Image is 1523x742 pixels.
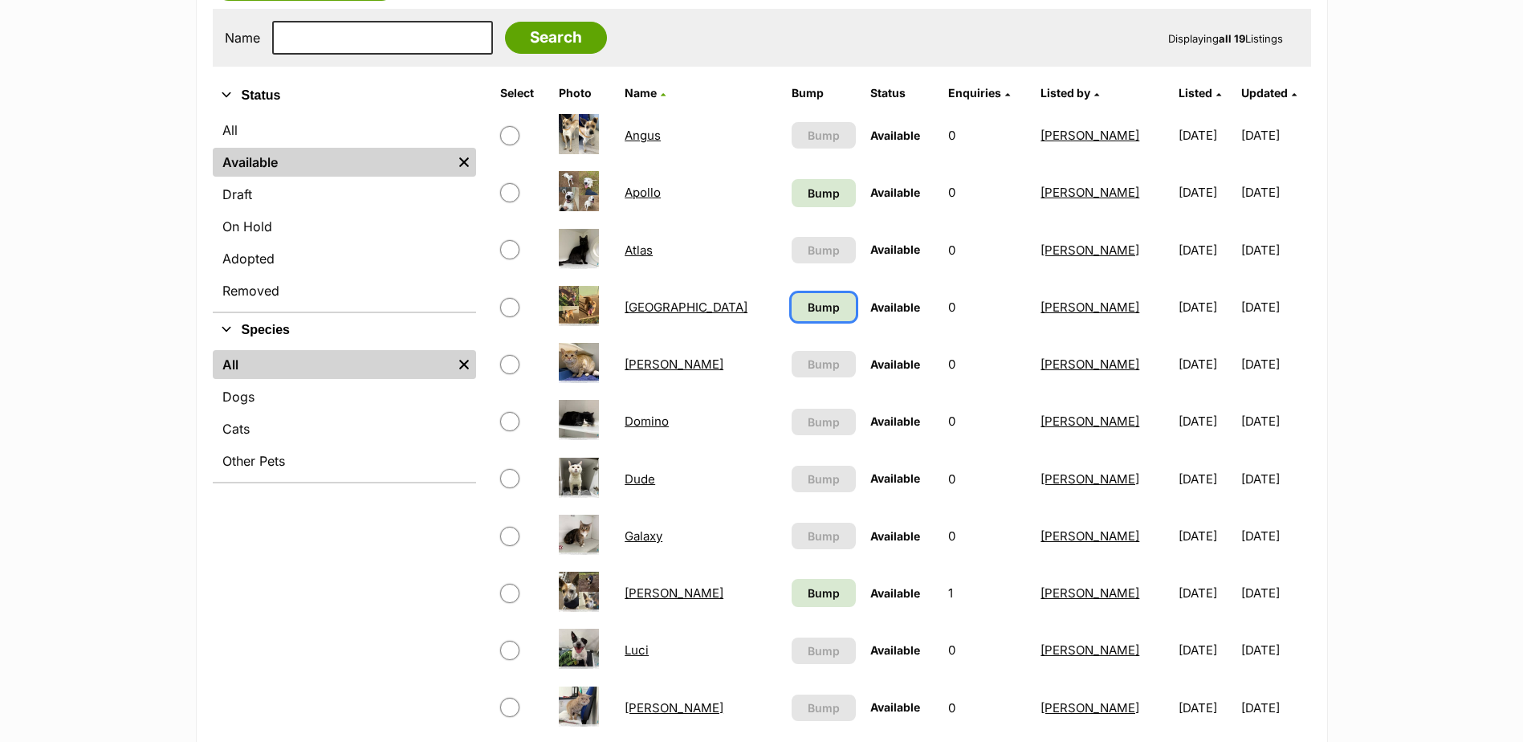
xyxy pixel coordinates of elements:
a: All [213,116,476,145]
strong: all 19 [1219,32,1245,45]
td: [DATE] [1241,680,1309,736]
span: Bump [808,528,840,544]
a: Enquiries [948,86,1010,100]
a: Other Pets [213,446,476,475]
span: Available [870,128,920,142]
td: [DATE] [1241,508,1309,564]
td: [DATE] [1172,108,1240,163]
a: Angus [625,128,661,143]
a: Draft [213,180,476,209]
td: 0 [942,508,1033,564]
td: 0 [942,336,1033,392]
button: Bump [792,466,855,492]
a: [PERSON_NAME] [1040,642,1139,658]
th: Select [494,80,551,106]
div: Species [213,347,476,482]
a: [PERSON_NAME] [1040,128,1139,143]
a: Bump [792,179,855,207]
span: Available [870,643,920,657]
span: Available [870,700,920,714]
td: [DATE] [1172,451,1240,507]
a: [PERSON_NAME] [1040,300,1139,315]
td: 0 [942,165,1033,220]
span: Updated [1241,86,1288,100]
button: Bump [792,695,855,721]
button: Bump [792,237,855,263]
a: Remove filter [452,148,476,177]
button: Bump [792,351,855,377]
td: 0 [942,222,1033,278]
span: Available [870,586,920,600]
span: Bump [808,299,840,316]
div: Status [213,112,476,312]
span: Bump [808,242,840,259]
span: Available [870,185,920,199]
span: Name [625,86,657,100]
th: Status [864,80,940,106]
span: Bump [808,414,840,430]
a: [PERSON_NAME] [625,357,723,372]
td: [DATE] [1241,336,1309,392]
td: [DATE] [1172,680,1240,736]
td: [DATE] [1241,393,1309,449]
span: Available [870,529,920,543]
td: 0 [942,108,1033,163]
button: Bump [792,409,855,435]
td: [DATE] [1241,222,1309,278]
a: Available [213,148,452,177]
span: Available [870,471,920,485]
span: Available [870,414,920,428]
a: Cats [213,414,476,443]
span: Bump [808,127,840,144]
td: 1 [942,565,1033,621]
a: [PERSON_NAME] [1040,585,1139,601]
a: Dude [625,471,655,487]
td: [DATE] [1241,108,1309,163]
a: Apollo [625,185,661,200]
td: [DATE] [1172,565,1240,621]
a: Bump [792,293,855,321]
td: [DATE] [1241,565,1309,621]
td: [DATE] [1241,165,1309,220]
td: 0 [942,622,1033,678]
td: [DATE] [1172,508,1240,564]
a: Luci [625,642,649,658]
span: Bump [808,185,840,202]
a: [PERSON_NAME] [625,700,723,715]
span: Available [870,300,920,314]
a: Bump [792,579,855,607]
a: [PERSON_NAME] [1040,471,1139,487]
span: Bump [808,699,840,716]
a: [GEOGRAPHIC_DATA] [625,300,747,315]
a: Domino [625,414,669,429]
a: [PERSON_NAME] [1040,185,1139,200]
a: Listed [1179,86,1221,100]
a: All [213,350,452,379]
a: On Hold [213,212,476,241]
td: [DATE] [1172,165,1240,220]
span: Displaying Listings [1168,32,1283,45]
a: Removed [213,276,476,305]
span: Listed by [1040,86,1090,100]
a: [PERSON_NAME] [1040,243,1139,258]
button: Status [213,85,476,106]
span: Available [870,357,920,371]
a: [PERSON_NAME] [1040,700,1139,715]
th: Photo [552,80,617,106]
button: Bump [792,638,855,664]
span: Bump [808,642,840,659]
a: Name [625,86,666,100]
th: Bump [785,80,861,106]
td: 0 [942,451,1033,507]
td: 0 [942,680,1033,736]
td: [DATE] [1241,451,1309,507]
td: [DATE] [1241,622,1309,678]
span: Bump [808,585,840,601]
a: Dogs [213,382,476,411]
button: Bump [792,523,855,549]
a: [PERSON_NAME] [1040,414,1139,429]
td: [DATE] [1172,279,1240,335]
td: [DATE] [1172,622,1240,678]
a: Remove filter [452,350,476,379]
a: Galaxy [625,528,662,544]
